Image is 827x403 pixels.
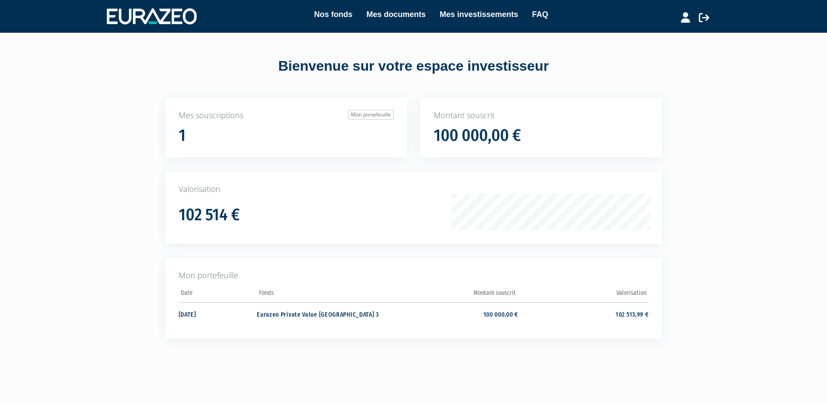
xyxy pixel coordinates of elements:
p: Mes souscriptions [179,110,394,121]
h1: 100 000,00 € [434,126,521,145]
img: 1732889491-logotype_eurazeo_blanc_rvb.png [107,8,197,24]
td: Eurazeo Private Value [GEOGRAPHIC_DATA] 3 [257,302,387,325]
h1: 102 514 € [179,206,240,224]
td: [DATE] [179,302,257,325]
a: Nos fonds [314,8,352,20]
td: 102 513,99 € [518,302,648,325]
p: Mon portefeuille [179,270,649,281]
h1: 1 [179,126,186,145]
a: FAQ [532,8,548,20]
th: Date [179,287,257,303]
th: Valorisation [518,287,648,303]
th: Montant souscrit [388,287,518,303]
a: Mes documents [366,8,425,20]
a: Mes investissements [439,8,518,20]
p: Valorisation [179,184,649,195]
div: Bienvenue sur votre espace investisseur [146,56,682,76]
td: 100 000,00 € [388,302,518,325]
th: Fonds [257,287,387,303]
a: Mon portefeuille [348,110,394,120]
p: Montant souscrit [434,110,649,121]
